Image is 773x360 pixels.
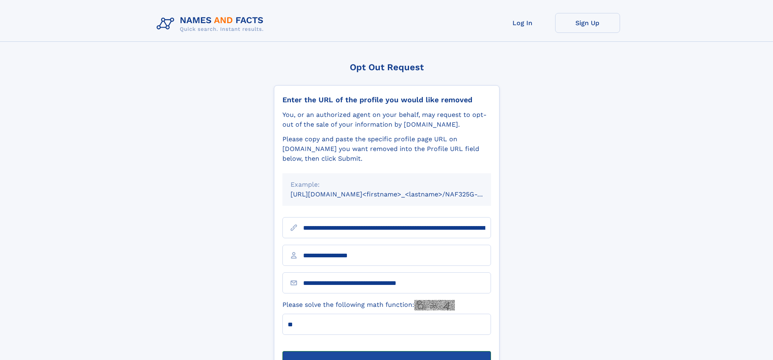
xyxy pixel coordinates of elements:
[282,300,455,310] label: Please solve the following math function:
[291,180,483,190] div: Example:
[282,95,491,104] div: Enter the URL of the profile you would like removed
[282,110,491,129] div: You, or an authorized agent on your behalf, may request to opt-out of the sale of your informatio...
[291,190,506,198] small: [URL][DOMAIN_NAME]<firstname>_<lastname>/NAF325G-xxxxxxxx
[555,13,620,33] a: Sign Up
[153,13,270,35] img: Logo Names and Facts
[282,134,491,164] div: Please copy and paste the specific profile page URL on [DOMAIN_NAME] you want removed into the Pr...
[490,13,555,33] a: Log In
[274,62,500,72] div: Opt Out Request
